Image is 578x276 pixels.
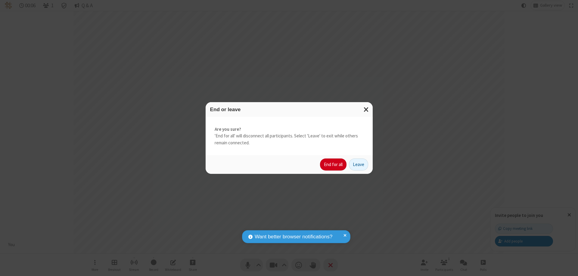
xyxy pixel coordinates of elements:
button: Close modal [360,102,373,117]
div: 'End for all' will disconnect all participants. Select 'Leave' to exit while others remain connec... [206,117,373,155]
button: End for all [320,158,346,171]
h3: End or leave [210,107,368,112]
span: Want better browser notifications? [255,233,332,241]
strong: Are you sure? [215,126,364,133]
button: Leave [349,158,368,171]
